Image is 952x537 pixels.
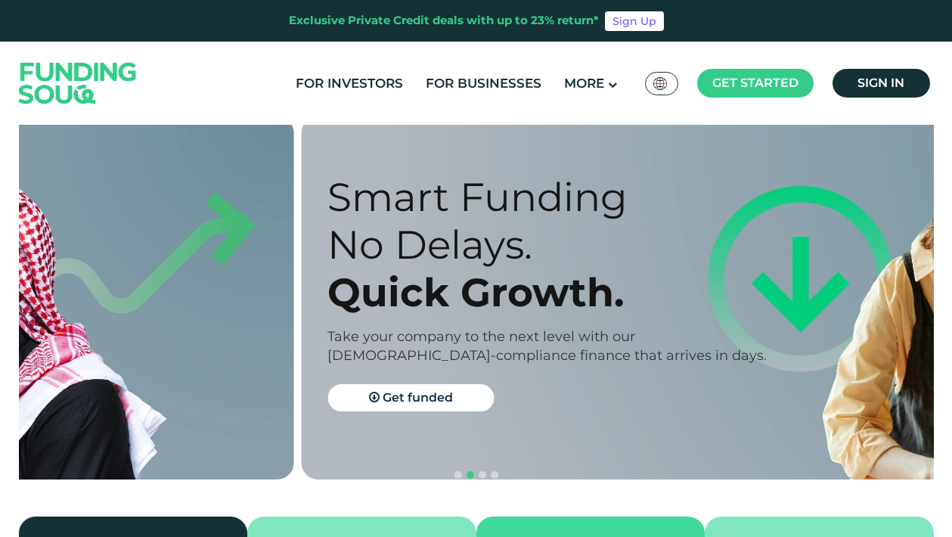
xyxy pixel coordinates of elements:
[327,268,785,316] div: Quick Growth.
[327,173,785,221] div: Smart Funding
[653,77,667,90] img: SA Flag
[292,71,407,96] a: For Investors
[327,221,785,268] div: No Delays.
[327,327,785,346] div: Take your company to the next level with our
[4,45,152,121] img: Logo
[605,11,664,31] a: Sign Up
[476,469,488,481] button: navigation
[712,76,799,90] span: Get started
[488,469,501,481] button: navigation
[857,76,904,90] span: Sign in
[327,346,785,365] div: [DEMOGRAPHIC_DATA]-compliance finance that arrives in days.
[383,390,453,405] span: Get funded
[289,12,599,29] div: Exclusive Private Credit deals with up to 23% return*
[327,384,494,411] a: Get funded
[833,69,930,98] a: Sign in
[452,469,464,481] button: navigation
[564,76,604,91] span: More
[422,71,545,96] a: For Businesses
[464,469,476,481] button: navigation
